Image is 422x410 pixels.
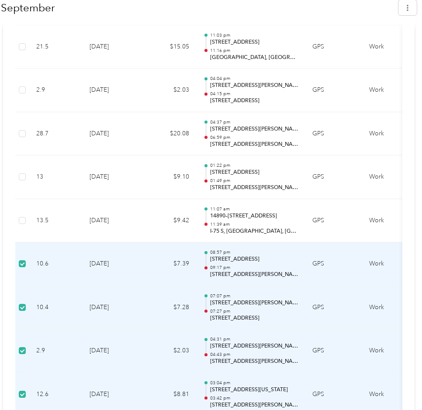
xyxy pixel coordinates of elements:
td: $20.08 [144,112,196,156]
td: GPS [305,199,362,243]
td: $2.03 [144,329,196,373]
td: [DATE] [83,242,144,286]
p: [GEOGRAPHIC_DATA], [GEOGRAPHIC_DATA], [GEOGRAPHIC_DATA] [210,54,298,62]
td: $9.42 [144,199,196,243]
td: $7.28 [144,286,196,330]
td: [DATE] [83,155,144,199]
td: [DATE] [83,329,144,373]
td: 10.6 [29,242,83,286]
p: 04:04 pm [210,76,298,82]
p: 08:57 pm [210,249,298,255]
td: $9.10 [144,155,196,199]
p: [STREET_ADDRESS][PERSON_NAME][PERSON_NAME] [210,299,298,307]
td: [DATE] [83,286,144,330]
td: [DATE] [83,112,144,156]
p: [STREET_ADDRESS][PERSON_NAME] [210,342,298,350]
p: 01:22 pm [210,162,298,169]
p: 11:39 am [210,221,298,227]
p: [STREET_ADDRESS][PERSON_NAME][PERSON_NAME] [210,125,298,133]
p: [STREET_ADDRESS][PERSON_NAME][PERSON_NAME] [210,141,298,148]
td: 2.9 [29,329,83,373]
td: GPS [305,286,362,330]
p: [STREET_ADDRESS][PERSON_NAME] [210,82,298,90]
td: 13 [29,155,83,199]
p: 11:16 pm [210,48,298,54]
td: 10.4 [29,286,83,330]
p: I-75 S, [GEOGRAPHIC_DATA], [GEOGRAPHIC_DATA] [210,227,298,235]
td: GPS [305,25,362,69]
td: $15.05 [144,25,196,69]
p: [STREET_ADDRESS] [210,255,298,263]
td: GPS [305,329,362,373]
p: 01:49 pm [210,178,298,184]
p: 07:27 pm [210,308,298,314]
p: 04:31 pm [210,336,298,342]
p: 11:07 am [210,206,298,212]
td: GPS [305,155,362,199]
td: GPS [305,242,362,286]
td: GPS [305,69,362,112]
p: 11:03 pm [210,32,298,38]
p: 06:59 pm [210,134,298,141]
td: 2.9 [29,69,83,112]
p: [STREET_ADDRESS] [210,97,298,105]
p: [STREET_ADDRESS] [210,169,298,176]
td: 21.5 [29,25,83,69]
p: 03:04 pm [210,380,298,386]
p: [STREET_ADDRESS][PERSON_NAME][PERSON_NAME] [210,271,298,279]
p: [STREET_ADDRESS][PERSON_NAME][PERSON_NAME] [210,358,298,365]
td: $2.03 [144,69,196,112]
td: $7.39 [144,242,196,286]
p: [STREET_ADDRESS][US_STATE] [210,386,298,394]
p: 04:15 pm [210,91,298,97]
td: [DATE] [83,25,144,69]
td: [DATE] [83,69,144,112]
p: 14890–[STREET_ADDRESS] [210,212,298,220]
p: 04:37 pm [210,119,298,125]
p: [STREET_ADDRESS] [210,38,298,46]
p: 04:43 pm [210,351,298,358]
td: 13.5 [29,199,83,243]
p: 09:17 pm [210,265,298,271]
p: 07:07 pm [210,293,298,299]
td: GPS [305,112,362,156]
p: [STREET_ADDRESS] [210,314,298,322]
td: [DATE] [83,199,144,243]
p: [STREET_ADDRESS][PERSON_NAME] [210,401,298,409]
td: 28.7 [29,112,83,156]
p: [STREET_ADDRESS][PERSON_NAME][PERSON_NAME] [210,184,298,192]
p: 03:42 pm [210,395,298,401]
